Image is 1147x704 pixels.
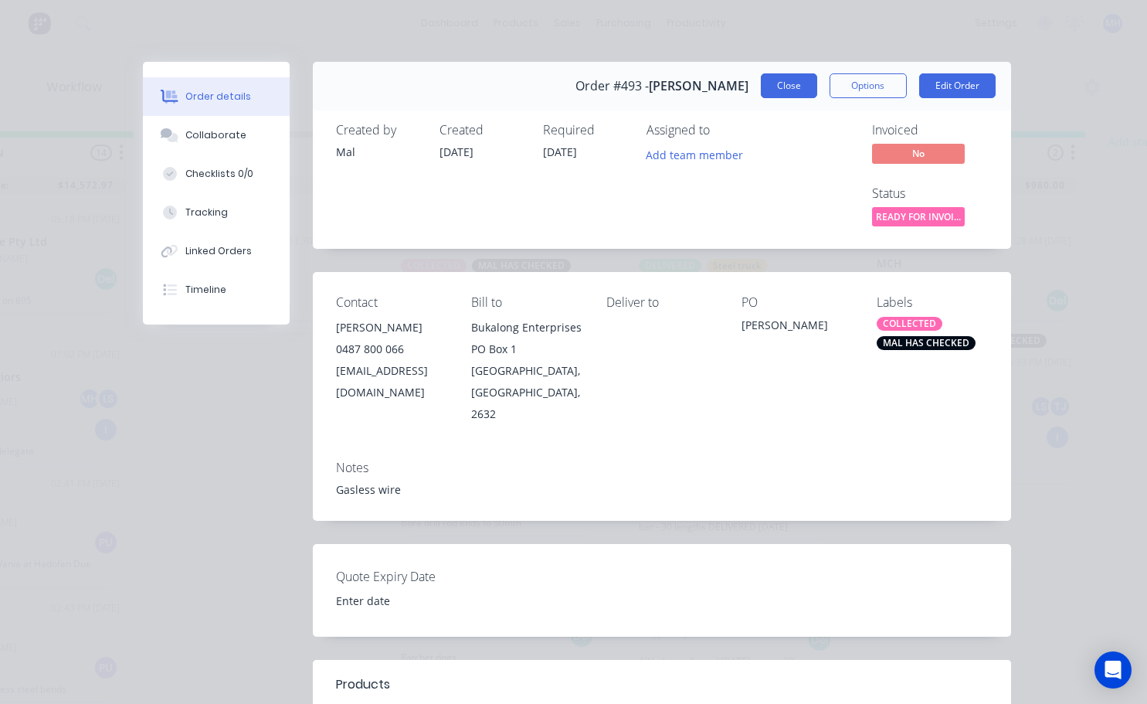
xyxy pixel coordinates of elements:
[741,295,852,310] div: PO
[637,144,751,165] button: Add team member
[336,567,529,586] label: Quote Expiry Date
[143,270,290,309] button: Timeline
[185,128,246,142] div: Collaborate
[439,145,473,159] span: [DATE]
[143,77,290,116] button: Order details
[872,186,988,201] div: Status
[606,295,717,310] div: Deliver to
[336,338,446,360] div: 0487 800 066
[877,295,987,310] div: Labels
[649,79,748,94] span: [PERSON_NAME]
[143,116,290,155] button: Collaborate
[143,232,290,270] button: Linked Orders
[336,481,988,498] div: Gasless wire
[543,145,577,159] span: [DATE]
[872,123,988,138] div: Invoiced
[185,206,228,219] div: Tracking
[919,73,996,98] button: Edit Order
[185,90,251,104] div: Order details
[830,73,907,98] button: Options
[575,79,649,94] span: Order #493 -
[336,461,988,475] div: Notes
[872,207,965,226] span: READY FOR INVOI...
[336,360,446,403] div: [EMAIL_ADDRESS][DOMAIN_NAME]
[185,167,253,181] div: Checklists 0/0
[761,73,817,98] button: Close
[646,123,801,138] div: Assigned to
[336,317,446,403] div: [PERSON_NAME]0487 800 066[EMAIL_ADDRESS][DOMAIN_NAME]
[325,590,518,613] input: Enter date
[543,123,628,138] div: Required
[143,193,290,232] button: Tracking
[471,317,582,425] div: Bukalong Enterprises PO Box 1[GEOGRAPHIC_DATA], [GEOGRAPHIC_DATA], 2632
[185,283,226,297] div: Timeline
[471,317,582,360] div: Bukalong Enterprises PO Box 1
[439,123,524,138] div: Created
[336,295,446,310] div: Contact
[877,336,976,350] div: MAL HAS CHECKED
[336,675,390,694] div: Products
[872,144,965,163] span: No
[741,317,852,338] div: [PERSON_NAME]
[143,155,290,193] button: Checklists 0/0
[336,144,421,160] div: Mal
[646,144,752,165] button: Add team member
[471,295,582,310] div: Bill to
[872,207,965,230] button: READY FOR INVOI...
[471,360,582,425] div: [GEOGRAPHIC_DATA], [GEOGRAPHIC_DATA], 2632
[336,123,421,138] div: Created by
[185,244,252,258] div: Linked Orders
[336,317,446,338] div: [PERSON_NAME]
[1094,651,1132,689] div: Open Intercom Messenger
[877,317,942,331] div: COLLECTED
